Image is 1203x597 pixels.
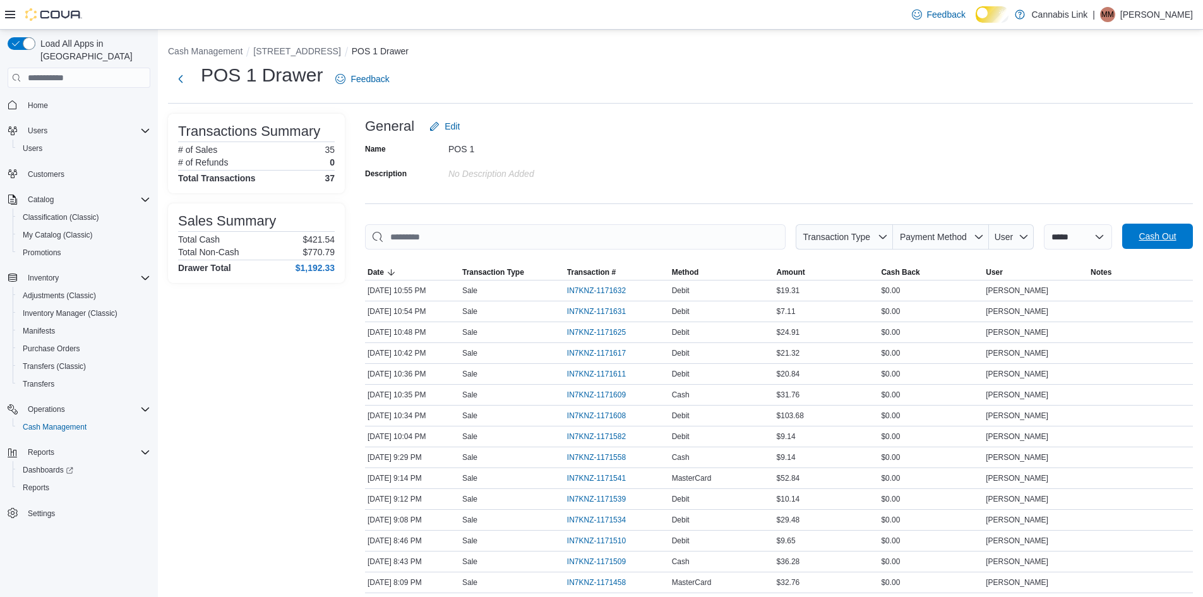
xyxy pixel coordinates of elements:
[28,404,65,414] span: Operations
[18,377,59,392] a: Transfers
[365,144,386,154] label: Name
[28,509,55,519] span: Settings
[168,46,242,56] button: Cash Management
[672,452,690,462] span: Cash
[878,491,983,507] div: $0.00
[18,227,150,243] span: My Catalog (Classic)
[168,66,193,92] button: Next
[23,270,150,286] span: Inventory
[18,141,150,156] span: Users
[462,557,477,567] p: Sale
[448,139,618,154] div: POS 1
[672,536,690,546] span: Debit
[352,46,409,56] button: POS 1 Drawer
[567,387,638,402] button: IN7KNZ-1171609
[13,226,155,244] button: My Catalog (Classic)
[18,210,104,225] a: Classification (Classic)
[325,173,335,183] h4: 37
[178,145,217,155] h6: # of Sales
[986,348,1048,358] span: [PERSON_NAME]
[777,536,796,546] span: $9.65
[23,326,55,336] span: Manifests
[986,431,1048,442] span: [PERSON_NAME]
[18,306,123,321] a: Inventory Manager (Classic)
[672,390,690,400] span: Cash
[23,212,99,222] span: Classification (Classic)
[1120,7,1193,22] p: [PERSON_NAME]
[18,480,54,495] a: Reports
[986,327,1048,337] span: [PERSON_NAME]
[3,191,155,208] button: Catalog
[365,512,460,528] div: [DATE] 9:08 PM
[567,286,626,296] span: IN7KNZ-1171632
[878,554,983,569] div: $0.00
[23,166,150,182] span: Customers
[18,288,101,303] a: Adjustments (Classic)
[774,265,879,280] button: Amount
[777,369,800,379] span: $20.84
[1101,7,1114,22] span: MM
[672,267,699,277] span: Method
[878,325,983,340] div: $0.00
[1122,224,1193,249] button: Cash Out
[13,340,155,358] button: Purchase Orders
[986,411,1048,421] span: [PERSON_NAME]
[672,306,690,317] span: Debit
[28,195,54,205] span: Catalog
[986,494,1048,504] span: [PERSON_NAME]
[18,227,98,243] a: My Catalog (Classic)
[28,273,59,283] span: Inventory
[777,390,800,400] span: $31.76
[796,224,893,250] button: Transaction Type
[18,306,150,321] span: Inventory Manager (Classic)
[672,494,690,504] span: Debit
[878,283,983,298] div: $0.00
[986,577,1048,588] span: [PERSON_NAME]
[995,232,1014,242] span: User
[23,123,150,138] span: Users
[672,577,712,588] span: MasterCard
[986,515,1048,525] span: [PERSON_NAME]
[365,408,460,423] div: [DATE] 10:34 PM
[253,46,340,56] button: [STREET_ADDRESS]
[13,375,155,393] button: Transfers
[1091,267,1111,277] span: Notes
[13,479,155,497] button: Reports
[302,247,335,257] p: $770.79
[23,445,150,460] span: Reports
[18,359,91,374] a: Transfers (Classic)
[365,491,460,507] div: [DATE] 9:12 PM
[18,288,150,303] span: Adjustments (Classic)
[18,462,78,478] a: Dashboards
[168,45,1193,60] nav: An example of EuiBreadcrumbs
[35,37,150,63] span: Load All Apps in [GEOGRAPHIC_DATA]
[23,98,53,113] a: Home
[18,245,66,260] a: Promotions
[178,263,231,273] h4: Drawer Total
[3,504,155,522] button: Settings
[13,358,155,375] button: Transfers (Classic)
[302,234,335,244] p: $421.54
[462,494,477,504] p: Sale
[330,66,394,92] a: Feedback
[18,323,60,339] a: Manifests
[567,494,626,504] span: IN7KNZ-1171539
[567,348,626,358] span: IN7KNZ-1171617
[28,447,54,457] span: Reports
[23,506,60,521] a: Settings
[986,473,1048,483] span: [PERSON_NAME]
[1031,7,1087,22] p: Cannabis Link
[878,408,983,423] div: $0.00
[178,214,276,229] h3: Sales Summary
[462,286,477,296] p: Sale
[878,450,983,465] div: $0.00
[927,8,966,21] span: Feedback
[878,304,983,319] div: $0.00
[777,306,796,317] span: $7.11
[462,390,477,400] p: Sale
[18,341,150,356] span: Purchase Orders
[13,287,155,305] button: Adjustments (Classic)
[365,224,786,250] input: This is a search bar. As you type, the results lower in the page will automatically filter.
[777,327,800,337] span: $24.91
[567,431,626,442] span: IN7KNZ-1171582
